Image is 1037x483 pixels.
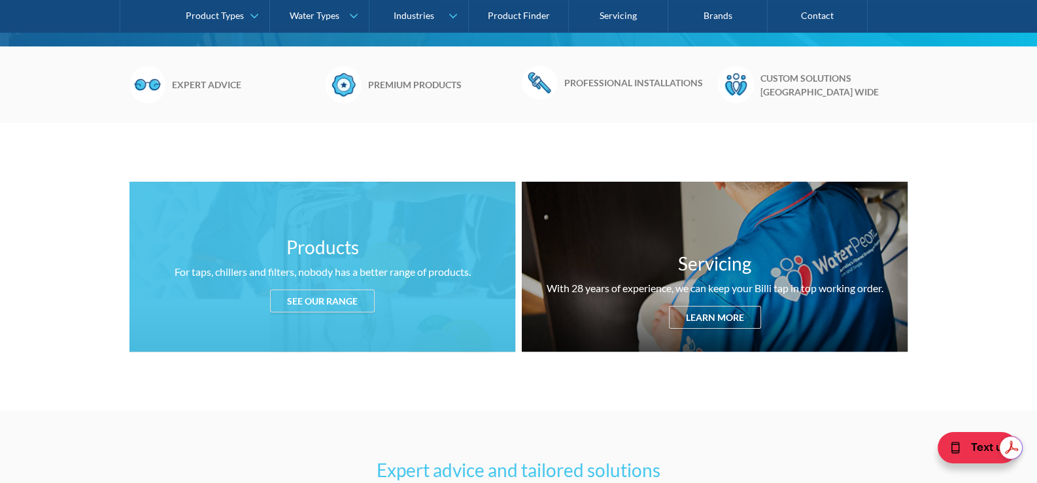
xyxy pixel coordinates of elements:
[129,66,165,103] img: Glasses
[290,10,339,22] div: Water Types
[678,250,751,277] h3: Servicing
[186,10,244,22] div: Product Types
[547,280,883,296] div: With 28 years of experience, we can keep your Billi tap in top working order.
[270,290,375,312] div: See our range
[175,264,471,280] div: For taps, chillers and filters, nobody has a better range of products.
[522,66,558,99] img: Wrench
[326,66,362,103] img: Badge
[286,233,359,261] h3: Products
[394,10,434,22] div: Industries
[669,306,761,329] div: Learn more
[172,78,319,92] h6: Expert advice
[522,182,908,352] a: ServicingWith 28 years of experience, we can keep your Billi tap in top working order.Learn more
[760,71,908,99] h6: Custom solutions [GEOGRAPHIC_DATA] wide
[932,418,1037,483] iframe: podium webchat widget bubble
[564,76,711,90] h6: Professional installations
[129,182,515,352] a: ProductsFor taps, chillers and filters, nobody has a better range of products.See our range
[368,78,515,92] h6: Premium products
[718,66,754,103] img: Waterpeople Symbol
